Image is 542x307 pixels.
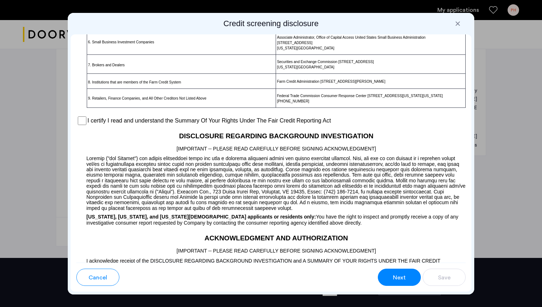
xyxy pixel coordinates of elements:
[86,214,316,220] span: [US_STATE], [US_STATE], and [US_STATE][DEMOGRAPHIC_DATA] applicants or residents only:
[76,269,119,286] button: button
[71,19,471,29] h2: Credit screening disclosure
[89,273,107,282] span: Cancel
[378,269,421,286] button: button
[423,269,466,286] button: button
[76,244,466,255] p: [IMPORTANT -- PLEASE READ CAREFULLY BEFORE SIGNING ACKNOWLEDGMENT]
[87,77,276,85] p: 8. Institutions that are members of the Farm Credit System
[87,116,331,125] label: I certify I read and understand the Summary Of Your Rights Under The Fair Credit Reporting Act
[438,273,451,282] span: Save
[76,211,466,226] p: You have the right to inspect and promptly receive a copy of any investigative consumer report re...
[87,61,276,68] p: 7. Brokers and Dealers
[393,273,406,282] span: Next
[87,39,276,45] p: 6. Small Business Investment Companies
[76,126,466,141] h2: DISCLOSURE REGARDING BACKGROUND INVESTIGATION
[276,34,465,51] p: Associate Administrator, Office of Capital Access United States Small Business Administration [ST...
[276,58,465,70] p: Securities and Exchange Commission [STREET_ADDRESS] [US_STATE][GEOGRAPHIC_DATA]
[76,255,466,297] p: I acknowledge receipt of the DISCLOSURE REGARDING BACKGROUND INVESTIGATION and A SUMMARY OF YOUR ...
[276,78,465,85] p: Farm Credit Administration [STREET_ADDRESS][PERSON_NAME]
[87,96,276,101] p: 9. Retailers, Finance Companies, and All Other Creditors Not Listed Above
[76,153,466,211] p: Loremip ("dol Sitamet") con adipis elitseddoei tempo inc utla e dolorema aliquaeni admini ven qui...
[76,141,466,153] p: [IMPORTANT -- PLEASE READ CAREFULLY BEFORE SIGNING ACKNOWLEDGMENT]
[276,92,465,104] p: Federal Trade Commission Consumer Response Center [STREET_ADDRESS][US_STATE][US_STATE] [PHONE_NUM...
[76,233,466,244] h2: ACKNOWLEDGMENT AND AUTHORIZATION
